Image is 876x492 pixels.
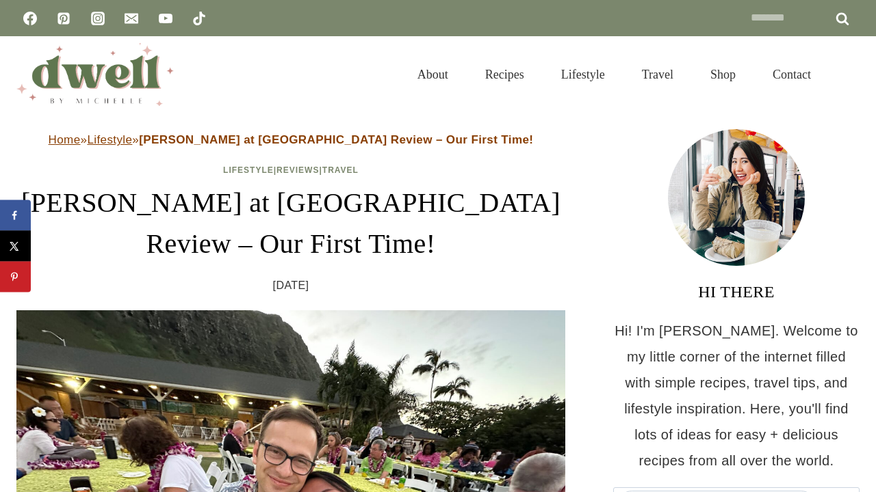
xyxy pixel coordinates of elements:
[623,51,692,98] a: Travel
[613,279,860,304] h3: HI THERE
[185,5,213,32] a: TikTok
[276,165,319,175] a: Reviews
[50,5,77,32] a: Pinterest
[49,133,81,146] a: Home
[152,5,179,32] a: YouTube
[467,51,543,98] a: Recipes
[399,51,467,98] a: About
[16,182,565,264] h1: [PERSON_NAME] at [GEOGRAPHIC_DATA] Review – Our First Time!
[139,133,533,146] strong: [PERSON_NAME] at [GEOGRAPHIC_DATA] Review – Our First Time!
[322,165,359,175] a: Travel
[399,51,829,98] nav: Primary Navigation
[16,5,44,32] a: Facebook
[836,63,860,86] button: View Search Form
[118,5,145,32] a: Email
[754,51,829,98] a: Contact
[223,165,274,175] a: Lifestyle
[87,133,132,146] a: Lifestyle
[692,51,754,98] a: Shop
[613,318,860,474] p: Hi! I'm [PERSON_NAME]. Welcome to my little corner of the internet filled with simple recipes, tr...
[84,5,112,32] a: Instagram
[223,165,359,175] span: | |
[49,133,534,146] span: » »
[543,51,623,98] a: Lifestyle
[16,43,174,106] img: DWELL by michelle
[273,275,309,296] time: [DATE]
